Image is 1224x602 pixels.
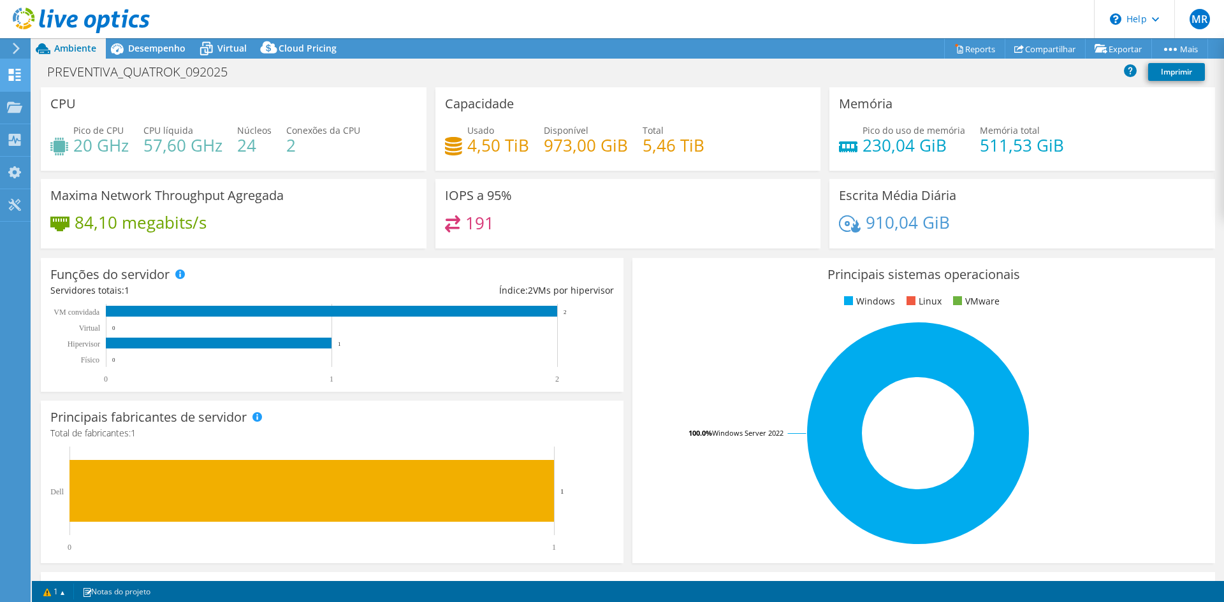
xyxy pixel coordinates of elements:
h4: Total de fabricantes: [50,426,614,440]
h4: 24 [237,138,272,152]
svg: \n [1110,13,1121,25]
text: 2 [555,375,559,383]
text: VM convidada [54,308,99,317]
span: 1 [124,284,129,296]
text: 1 [560,487,564,495]
li: Linux [903,294,942,308]
a: Imprimir [1148,63,1205,81]
a: 1 [34,584,74,599]
h4: 910,04 GiB [866,215,950,229]
a: Exportar [1085,39,1152,59]
h3: Funções do servidor [50,268,170,282]
h3: Principais fabricantes de servidor [50,410,247,424]
span: Memória total [980,124,1040,136]
h4: 4,50 TiB [467,138,529,152]
tspan: Windows Server 2022 [712,428,783,438]
span: Total [643,124,664,136]
span: Virtual [217,42,247,54]
li: Windows [841,294,895,308]
h3: Maxima Network Throughput Agregada [50,189,284,203]
h3: CPU [50,97,76,111]
text: 2 [564,309,567,315]
h4: 973,00 GiB [544,138,628,152]
span: Ambiente [54,42,96,54]
h4: 2 [286,138,360,152]
h4: 5,46 TiB [643,138,704,152]
h3: Principais sistemas operacionais [642,268,1206,282]
li: VMware [950,294,1000,308]
h4: 84,10 megabits/s [75,215,207,229]
text: Dell [50,487,64,496]
text: Hipervisor [68,340,100,348]
text: 1 [330,375,333,383]
span: MR [1190,9,1210,29]
span: 1 [131,427,136,439]
span: Disponível [544,124,588,136]
h3: Capacidade [445,97,514,111]
a: Notas do projeto [73,584,159,599]
h4: 511,53 GiB [980,138,1064,152]
h3: Memória [839,97,892,111]
tspan: 100.0% [688,428,712,438]
span: Usado [467,124,494,136]
text: 1 [338,341,341,347]
span: 2 [528,284,533,296]
span: Desempenho [128,42,186,54]
span: Cloud Pricing [279,42,337,54]
text: Virtual [79,324,101,333]
h4: 20 GHz [73,138,129,152]
h1: PREVENTIVA_QUATROK_092025 [41,65,247,79]
a: Mais [1151,39,1208,59]
a: Compartilhar [1005,39,1086,59]
a: Reports [944,39,1005,59]
text: 1 [552,543,556,552]
h4: 191 [465,216,494,230]
span: Pico do uso de memória [863,124,965,136]
h4: 57,60 GHz [143,138,222,152]
h3: Escrita Média Diária [839,189,956,203]
h3: IOPS a 95% [445,189,512,203]
text: 0 [68,543,71,552]
span: Conexões da CPU [286,124,360,136]
span: CPU líquida [143,124,193,136]
tspan: Físico [81,355,99,364]
div: Índice: VMs por hipervisor [332,283,614,297]
span: Núcleos [237,124,272,136]
text: 0 [112,357,115,363]
span: Pico de CPU [73,124,124,136]
text: 0 [112,325,115,331]
text: 0 [104,375,108,383]
h4: 230,04 GiB [863,138,965,152]
div: Servidores totais: [50,283,332,297]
